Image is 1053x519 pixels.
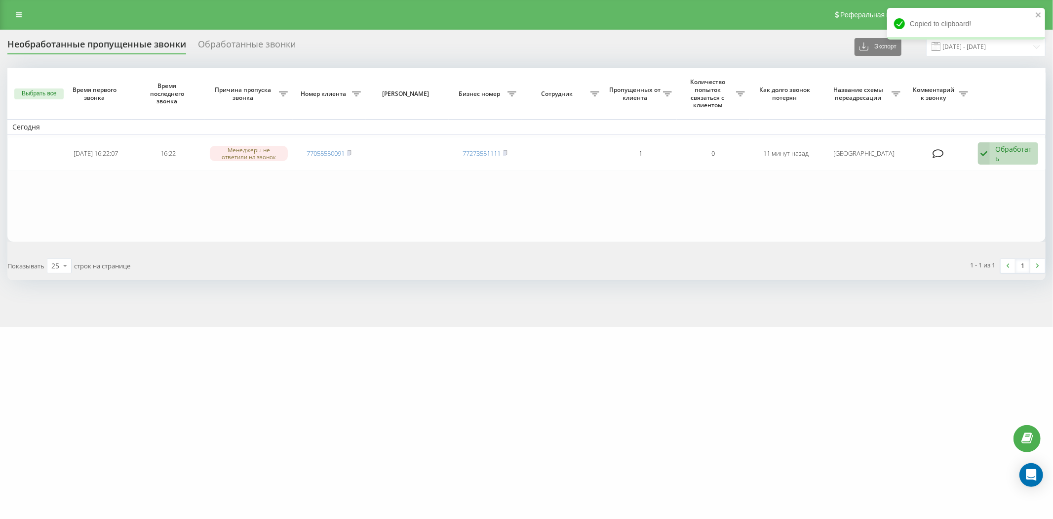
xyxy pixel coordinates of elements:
a: 77055550091 [307,149,345,158]
div: Обработанные звонки [198,39,296,54]
div: Необработанные пропущенные звонки [7,39,186,54]
button: close [1035,11,1042,20]
div: 1 - 1 из 1 [971,260,996,270]
td: 1 [604,137,677,171]
span: Время первого звонка [68,86,124,101]
span: строк на странице [74,261,130,270]
span: Комментарий к звонку [910,86,959,101]
span: Бизнес номер [454,90,507,98]
button: Экспорт [855,38,901,56]
span: Количество попыток связаться с клиентом [682,78,736,109]
span: Пропущенных от клиента [609,86,663,101]
span: Название схемы переадресации [827,86,892,101]
td: 0 [677,137,749,171]
span: Реферальная программа [840,11,921,19]
span: Как долго звонок потерян [758,86,814,101]
div: 25 [51,261,59,271]
td: 11 минут назад [750,137,822,171]
div: Copied to clipboard! [887,8,1045,40]
div: Менеджеры не ответили на звонок [210,146,288,161]
span: [PERSON_NAME] [374,90,440,98]
span: Причина пропуска звонка [210,86,279,101]
td: [GEOGRAPHIC_DATA] [822,137,905,171]
button: Выбрать все [14,88,64,99]
div: Open Intercom Messenger [1019,463,1043,487]
td: Сегодня [7,120,1046,134]
td: 16:22 [132,137,204,171]
span: Сотрудник [526,90,590,98]
span: Показывать [7,261,44,270]
span: Время последнего звонка [140,82,196,105]
div: Обработать [995,144,1033,163]
a: 77273551111 [463,149,501,158]
td: [DATE] 16:22:07 [59,137,132,171]
span: Номер клиента [298,90,351,98]
a: 1 [1015,259,1030,273]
